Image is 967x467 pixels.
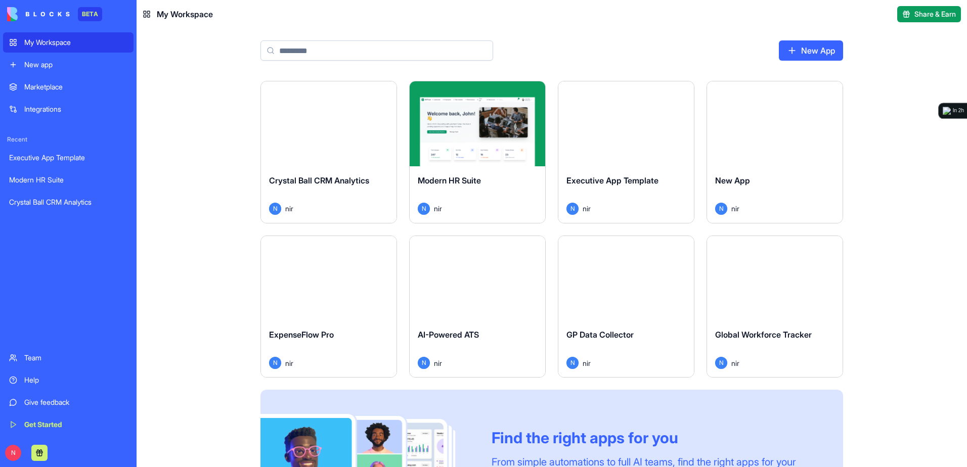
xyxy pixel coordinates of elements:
[409,236,546,378] a: AI-Powered ATSNnir
[558,81,694,223] a: Executive App TemplateNnir
[5,445,21,461] span: N
[3,135,134,144] span: Recent
[285,203,293,214] span: nir
[558,236,694,378] a: GP Data CollectorNnir
[418,203,430,215] span: N
[566,330,634,340] span: GP Data Collector
[269,330,334,340] span: ExpenseFlow Pro
[24,82,127,92] div: Marketplace
[7,7,102,21] a: BETA
[9,197,127,207] div: Crystal Ball CRM Analytics
[24,353,127,363] div: Team
[418,357,430,369] span: N
[3,370,134,390] a: Help
[3,77,134,97] a: Marketplace
[24,104,127,114] div: Integrations
[269,357,281,369] span: N
[897,6,961,22] button: Share & Earn
[78,7,102,21] div: BETA
[715,203,727,215] span: N
[24,397,127,407] div: Give feedback
[943,107,951,115] img: logo
[566,175,658,185] span: Executive App Template
[914,9,956,19] span: Share & Earn
[434,203,442,214] span: nir
[3,392,134,412] a: Give feedback
[583,203,591,214] span: nir
[492,429,819,447] div: Find the right apps for you
[715,330,812,340] span: Global Workforce Tracker
[566,203,579,215] span: N
[3,55,134,75] a: New app
[953,107,964,115] div: In 2h
[3,414,134,435] a: Get Started
[9,153,127,163] div: Executive App Template
[779,40,843,61] a: New App
[260,81,397,223] a: Crystal Ball CRM AnalyticsNnir
[418,175,481,185] span: Modern HR Suite
[9,175,127,185] div: Modern HR Suite
[3,32,134,53] a: My Workspace
[269,175,369,185] span: Crystal Ball CRM Analytics
[3,192,134,212] a: Crystal Ball CRM Analytics
[418,330,479,340] span: AI-Powered ATS
[24,419,127,430] div: Get Started
[157,8,213,20] span: My Workspace
[285,358,293,368] span: nir
[715,357,727,369] span: N
[24,375,127,385] div: Help
[3,348,134,368] a: Team
[3,170,134,190] a: Modern HR Suite
[24,60,127,70] div: New app
[731,358,739,368] span: nir
[583,358,591,368] span: nir
[566,357,579,369] span: N
[7,7,70,21] img: logo
[24,37,127,48] div: My Workspace
[269,203,281,215] span: N
[715,175,750,185] span: New App
[731,203,739,214] span: nir
[3,148,134,168] a: Executive App Template
[707,236,843,378] a: Global Workforce TrackerNnir
[434,358,442,368] span: nir
[707,81,843,223] a: New AppNnir
[260,236,397,378] a: ExpenseFlow ProNnir
[3,99,134,119] a: Integrations
[409,81,546,223] a: Modern HR SuiteNnir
